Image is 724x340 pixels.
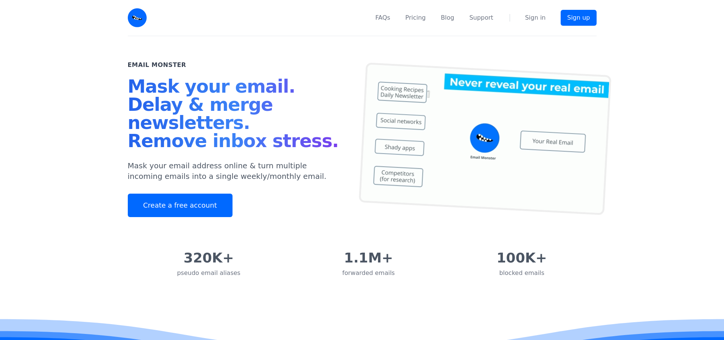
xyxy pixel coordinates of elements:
div: blocked emails [497,269,547,278]
p: Mask your email address online & turn multiple incoming emails into a single weekly/monthly email. [128,160,344,182]
a: FAQs [375,13,390,22]
a: Sign up [561,10,596,26]
a: Sign in [525,13,546,22]
a: Support [469,13,493,22]
img: temp mail, free temporary mail, Temporary Email [358,62,611,215]
img: Email Monster [128,8,147,27]
div: forwarded emails [342,269,395,278]
h2: Email Monster [128,61,186,70]
a: Blog [441,13,454,22]
div: 1.1M+ [342,250,395,265]
div: 320K+ [177,250,240,265]
h1: Mask your email. Delay & merge newsletters. Remove inbox stress. [128,77,344,153]
div: pseudo email aliases [177,269,240,278]
a: Create a free account [128,194,233,217]
div: 100K+ [497,250,547,265]
a: Pricing [405,13,426,22]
